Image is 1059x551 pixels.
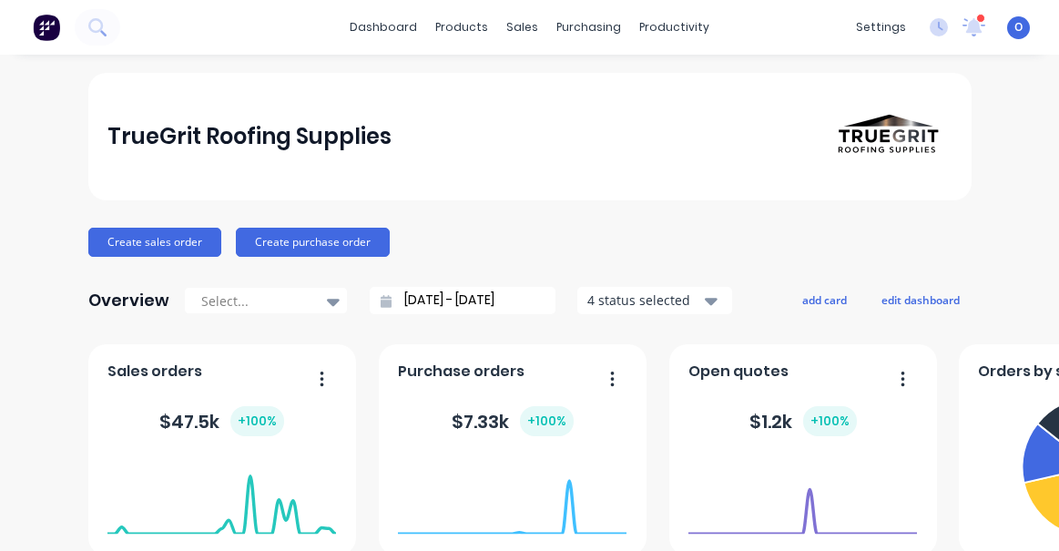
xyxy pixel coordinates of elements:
[870,288,972,311] button: edit dashboard
[107,361,202,383] span: Sales orders
[107,118,392,155] div: TrueGrit Roofing Supplies
[497,14,547,41] div: sales
[33,14,60,41] img: Factory
[790,288,859,311] button: add card
[159,406,284,436] div: $ 47.5k
[520,406,574,436] div: + 100 %
[803,406,857,436] div: + 100 %
[88,228,221,257] button: Create sales order
[1014,19,1023,36] span: O
[749,406,857,436] div: $ 1.2k
[547,14,630,41] div: purchasing
[630,14,718,41] div: productivity
[230,406,284,436] div: + 100 %
[88,282,169,319] div: Overview
[426,14,497,41] div: products
[587,291,702,310] div: 4 status selected
[341,14,426,41] a: dashboard
[577,287,732,314] button: 4 status selected
[236,228,390,257] button: Create purchase order
[824,73,952,200] img: TrueGrit Roofing Supplies
[452,406,574,436] div: $ 7.33k
[847,14,915,41] div: settings
[688,361,789,383] span: Open quotes
[398,361,524,383] span: Purchase orders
